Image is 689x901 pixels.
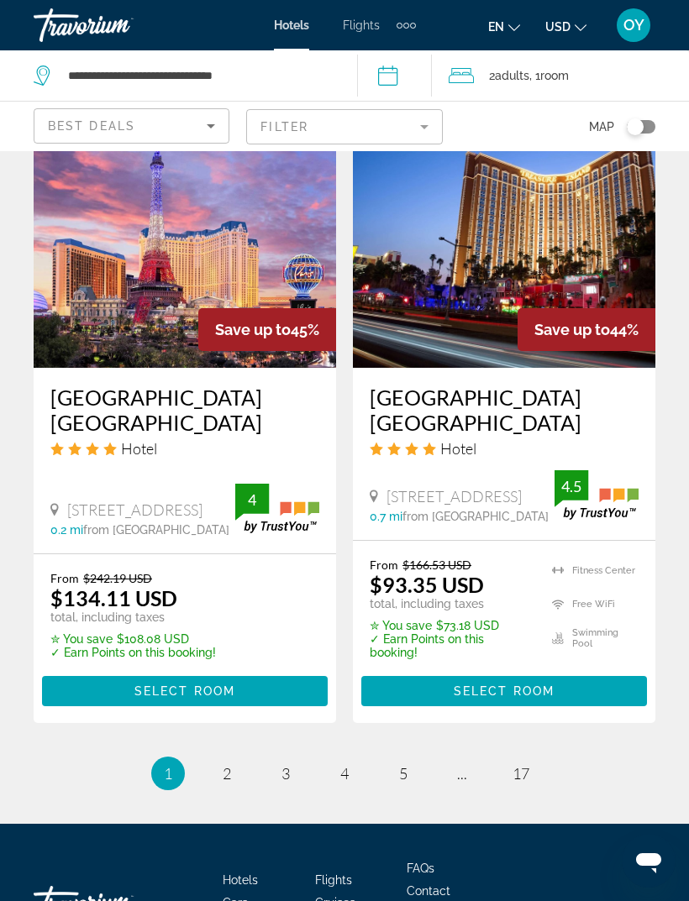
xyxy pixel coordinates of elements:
[50,646,216,659] p: ✓ Earn Points on this booking!
[223,873,258,887] a: Hotels
[50,385,319,435] a: [GEOGRAPHIC_DATA] [GEOGRAPHIC_DATA]
[50,632,113,646] span: ✮ You save
[164,764,172,783] span: 1
[67,500,202,519] span: [STREET_ADDRESS]
[370,632,531,659] p: ✓ Earn Points on this booking!
[134,684,235,698] span: Select Room
[555,476,588,496] div: 4.5
[343,18,380,32] a: Flights
[370,510,402,523] span: 0.7 mi
[622,834,676,888] iframe: Button to launch messaging window
[235,490,269,510] div: 4
[235,484,319,533] img: trustyou-badge.svg
[48,119,135,133] span: Best Deals
[540,69,569,82] span: Room
[370,439,639,458] div: 4 star Hotel
[544,591,639,616] li: Free WiFi
[50,610,216,624] p: total, including taxes
[495,69,529,82] span: Adults
[402,510,549,523] span: from [GEOGRAPHIC_DATA]
[544,558,639,583] li: Fitness Center
[370,572,484,597] ins: $93.35 USD
[457,764,467,783] span: ...
[518,308,655,351] div: 44%
[402,558,471,572] del: $166.53 USD
[397,12,416,39] button: Extra navigation items
[246,108,442,145] button: Filter
[83,571,152,585] del: $242.19 USD
[407,862,434,875] a: FAQs
[281,764,290,783] span: 3
[612,8,655,43] button: User Menu
[42,680,328,699] a: Select Room
[432,50,689,101] button: Travelers: 2 adults, 0 children
[589,115,614,139] span: Map
[198,308,336,351] div: 45%
[513,764,529,783] span: 17
[223,764,231,783] span: 2
[440,439,476,458] span: Hotel
[623,17,644,34] span: OY
[340,764,349,783] span: 4
[34,3,202,47] a: Travorium
[274,18,309,32] a: Hotels
[83,523,229,537] span: from [GEOGRAPHIC_DATA]
[34,99,336,368] img: Hotel image
[488,14,520,39] button: Change language
[48,116,215,136] mat-select: Sort by
[614,119,655,134] button: Toggle map
[34,757,655,790] nav: Pagination
[50,585,177,610] ins: $134.11 USD
[353,99,655,368] img: Hotel image
[42,676,328,706] button: Select Room
[370,597,531,610] p: total, including taxes
[545,20,571,34] span: USD
[50,571,79,585] span: From
[370,619,531,632] p: $73.18 USD
[315,873,352,887] a: Flights
[121,439,157,458] span: Hotel
[545,14,586,39] button: Change currency
[555,470,639,520] img: trustyou-badge.svg
[215,321,291,338] span: Save up to
[361,676,647,706] button: Select Room
[361,680,647,699] a: Select Room
[454,684,555,698] span: Select Room
[488,20,504,34] span: en
[529,64,569,87] span: , 1
[370,558,398,572] span: From
[50,632,216,646] p: $108.08 USD
[407,884,450,898] a: Contact
[534,321,610,338] span: Save up to
[357,50,433,101] button: Check-in date: Sep 23, 2025 Check-out date: Sep 26, 2025
[50,439,319,458] div: 4 star Hotel
[544,626,639,651] li: Swimming Pool
[387,487,522,506] span: [STREET_ADDRESS]
[370,385,639,435] a: [GEOGRAPHIC_DATA] [GEOGRAPHIC_DATA]
[50,523,83,537] span: 0.2 mi
[489,64,529,87] span: 2
[370,619,432,632] span: ✮ You save
[399,764,408,783] span: 5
